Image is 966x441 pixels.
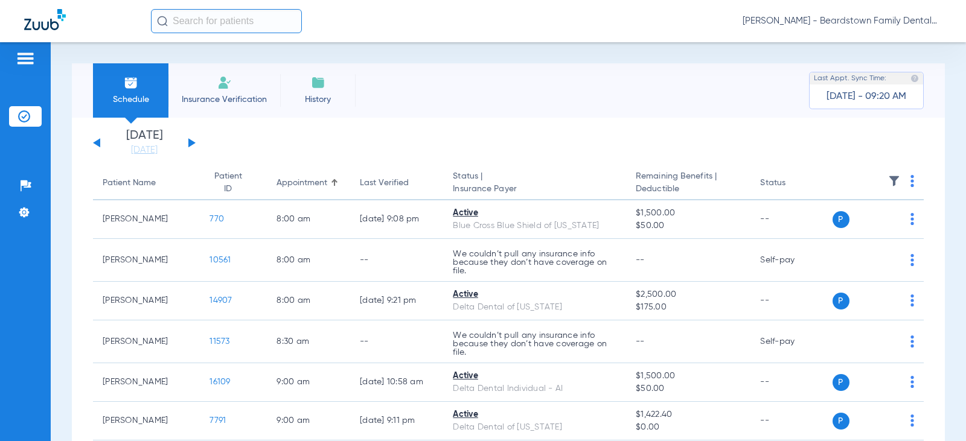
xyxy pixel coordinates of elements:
[636,183,741,195] span: Deductible
[910,254,914,266] img: group-dot-blue.svg
[910,335,914,347] img: group-dot-blue.svg
[814,72,886,84] span: Last Appt. Sync Time:
[636,220,741,232] span: $50.00
[267,282,350,320] td: 8:00 AM
[24,9,66,30] img: Zuub Logo
[833,374,849,391] span: P
[178,94,271,106] span: Insurance Verification
[750,239,832,282] td: Self-pay
[289,94,347,106] span: History
[743,15,942,27] span: [PERSON_NAME] - Beardstown Family Dental
[750,320,832,363] td: Self-pay
[626,167,750,200] th: Remaining Benefits |
[16,51,35,66] img: hamburger-icon
[210,256,231,264] span: 10561
[108,144,181,156] a: [DATE]
[93,200,200,239] td: [PERSON_NAME]
[210,170,257,195] div: Patient ID
[350,200,443,239] td: [DATE] 9:08 PM
[833,293,849,309] span: P
[750,167,832,200] th: Status
[103,177,190,189] div: Patient Name
[636,382,741,395] span: $50.00
[750,363,832,402] td: --
[636,421,741,434] span: $0.00
[210,337,229,346] span: 11573
[108,130,181,156] li: [DATE]
[636,337,645,346] span: --
[636,207,741,220] span: $1,500.00
[636,288,741,301] span: $2,500.00
[124,75,138,90] img: Schedule
[267,200,350,239] td: 8:00 AM
[267,363,350,402] td: 9:00 AM
[750,402,832,440] td: --
[267,320,350,363] td: 8:30 AM
[888,175,900,187] img: filter.svg
[102,94,159,106] span: Schedule
[453,250,616,275] p: We couldn’t pull any insurance info because they don’t have coverage on file.
[350,239,443,282] td: --
[217,75,232,90] img: Manual Insurance Verification
[93,320,200,363] td: [PERSON_NAME]
[360,177,433,189] div: Last Verified
[453,220,616,232] div: Blue Cross Blue Shield of [US_STATE]
[210,296,232,305] span: 14907
[443,167,626,200] th: Status |
[750,282,832,320] td: --
[210,170,246,195] div: Patient ID
[636,301,741,314] span: $175.00
[350,363,443,402] td: [DATE] 10:58 AM
[210,416,226,425] span: 7791
[750,200,832,239] td: --
[910,175,914,187] img: group-dot-blue.svg
[453,408,616,421] div: Active
[910,376,914,388] img: group-dot-blue.svg
[833,211,849,228] span: P
[93,363,200,402] td: [PERSON_NAME]
[453,331,616,357] p: We couldn’t pull any insurance info because they don’t have coverage on file.
[93,239,200,282] td: [PERSON_NAME]
[277,177,341,189] div: Appointment
[910,74,919,83] img: last sync help info
[93,402,200,440] td: [PERSON_NAME]
[910,213,914,225] img: group-dot-blue.svg
[350,402,443,440] td: [DATE] 9:11 PM
[833,413,849,430] span: P
[636,408,741,421] span: $1,422.40
[636,256,645,264] span: --
[103,177,156,189] div: Patient Name
[93,282,200,320] td: [PERSON_NAME]
[636,370,741,382] span: $1,500.00
[267,239,350,282] td: 8:00 AM
[350,282,443,320] td: [DATE] 9:21 PM
[910,294,914,306] img: group-dot-blue.svg
[210,378,230,386] span: 16109
[210,215,224,223] span: 770
[453,301,616,314] div: Delta Dental of [US_STATE]
[453,207,616,220] div: Active
[311,75,325,90] img: History
[453,370,616,382] div: Active
[910,414,914,427] img: group-dot-blue.svg
[157,16,168,27] img: Search Icon
[277,177,327,189] div: Appointment
[151,9,302,33] input: Search for patients
[360,177,409,189] div: Last Verified
[350,320,443,363] td: --
[453,183,616,195] span: Insurance Payer
[453,288,616,301] div: Active
[453,382,616,395] div: Delta Dental Individual - AI
[453,421,616,434] div: Delta Dental of [US_STATE]
[827,90,906,103] span: [DATE] - 09:20 AM
[267,402,350,440] td: 9:00 AM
